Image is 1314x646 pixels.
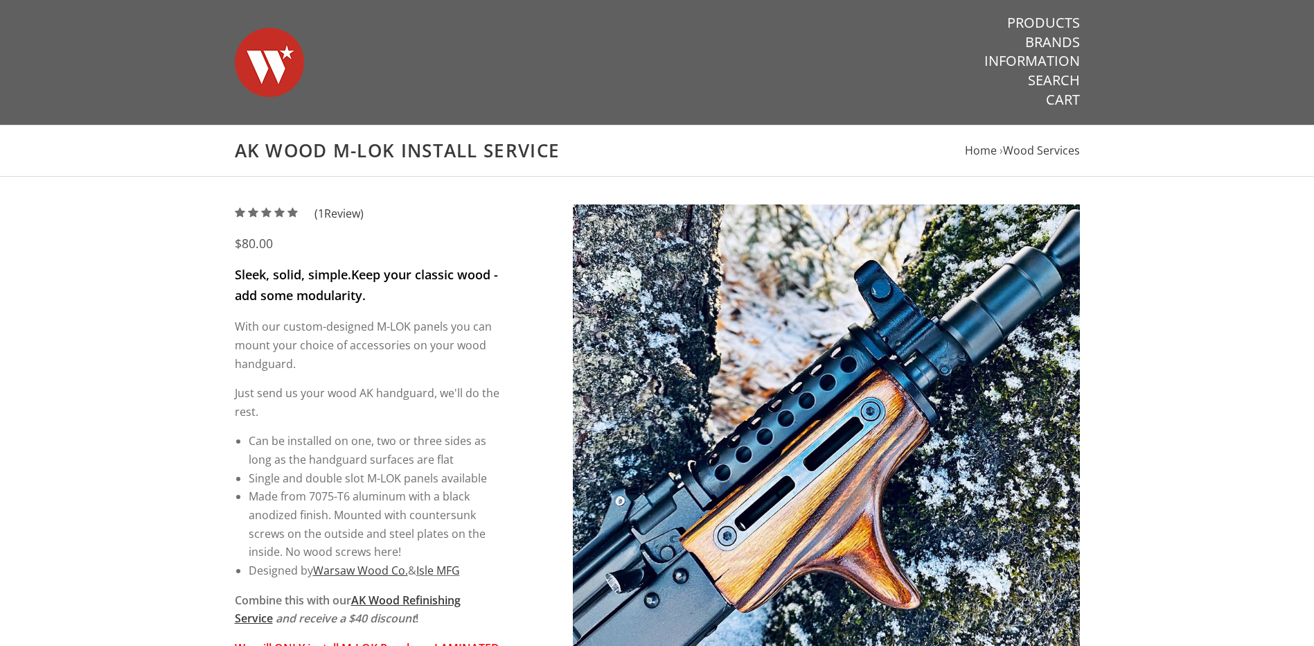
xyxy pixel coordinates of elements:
[416,563,460,578] a: Isle MFG
[249,487,500,561] li: Made from 7075-T6 aluminum with a black anodized finish. Mounted with countersunk screws on the o...
[965,143,997,158] a: Home
[249,432,500,469] li: Can be installed on one, two or three sides as long as the handguard surfaces are flat
[235,593,461,627] strong: Combine this with our !
[1025,33,1080,51] a: Brands
[318,206,324,221] span: 1
[235,235,273,252] span: $80.00
[276,611,416,626] em: and receive a $40 discount
[1028,71,1080,89] a: Search
[1046,91,1080,109] a: Cart
[1007,14,1080,32] a: Products
[235,317,500,373] p: With our custom-designed M-LOK panels you can mount your choice of accessories on your wood handg...
[235,206,364,221] a: (1Review)
[314,204,364,223] span: ( Review)
[1000,141,1080,160] li: ›
[235,266,498,304] strong: Keep your classic wood - add some modularity.
[984,52,1080,70] a: Information
[249,469,500,488] li: Single and double slot M-LOK panels available
[235,139,1080,162] h1: AK Wood M-LOK Install Service
[235,384,500,421] p: Just send us your wood AK handguard, we'll do the rest.
[235,266,351,283] strong: Sleek, solid, simple.
[1003,143,1080,158] a: Wood Services
[313,563,408,578] a: Warsaw Wood Co.
[235,14,304,111] img: Warsaw Wood Co.
[249,561,500,580] li: Designed by &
